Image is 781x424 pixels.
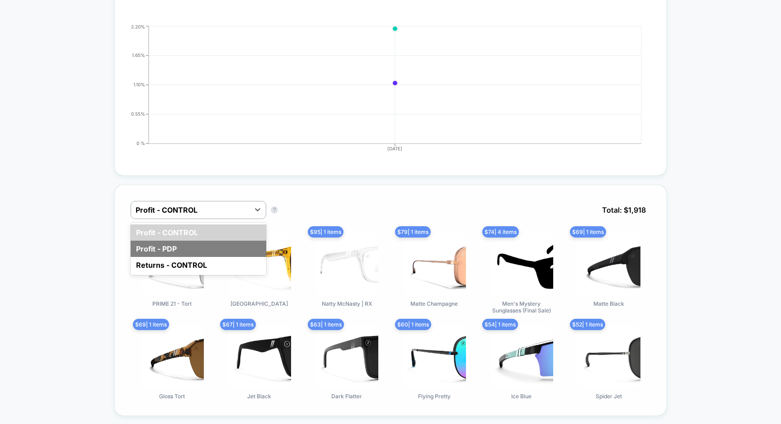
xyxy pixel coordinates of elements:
[122,24,641,159] div: CONVERSION_RATE
[136,140,145,146] tspan: 0 %
[331,393,362,400] span: Dark Flatter
[570,226,606,238] span: $ 69 | 1 items
[403,233,466,296] img: Matte Champagne
[482,319,518,330] span: $ 54 | 1 items
[488,300,555,314] span: Men's Mystery Sunglasses (Final Sale)
[220,319,256,330] span: $ 67 | 1 items
[228,325,291,388] img: Jet Black
[271,206,278,214] button: ?
[315,233,378,296] img: Natty McNasty | RX
[231,300,288,307] span: [GEOGRAPHIC_DATA]
[403,325,466,388] img: Flying Pretty
[395,319,431,330] span: $ 60 | 1 items
[131,257,266,273] div: Returns - CONTROL
[577,233,640,296] img: Matte Black
[482,226,519,238] span: $ 74 | 4 items
[308,319,344,330] span: $ 63 | 1 items
[511,393,532,400] span: Ice Blue
[577,325,640,388] img: Spider Jet
[570,319,605,330] span: $ 52 | 1 items
[388,146,403,151] tspan: [DATE]
[141,325,204,388] img: Gloss Tort
[247,393,271,400] span: Jet Black
[593,300,624,307] span: Matte Black
[395,226,431,238] span: $ 79 | 1 items
[490,325,553,388] img: Ice Blue
[596,393,622,400] span: Spider Jet
[418,393,451,400] span: Flying Pretty
[159,393,185,400] span: Gloss Tort
[410,300,458,307] span: Matte Champagne
[131,111,145,116] tspan: 0.55%
[315,325,378,388] img: Dark Flatter
[152,300,192,307] span: PRIME 21 - Tort
[131,23,145,29] tspan: 2.20%
[132,52,145,58] tspan: 1.65%
[322,300,372,307] span: Natty McNasty | RX
[131,224,266,241] div: Profit - CONTROL
[490,233,553,296] img: Men's Mystery Sunglasses (Final Sale)
[133,82,145,87] tspan: 1.10%
[133,319,169,330] span: $ 69 | 1 items
[598,201,650,219] span: Total: $ 1,918
[308,226,343,238] span: $ 95 | 1 items
[131,241,266,257] div: Profit - PDP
